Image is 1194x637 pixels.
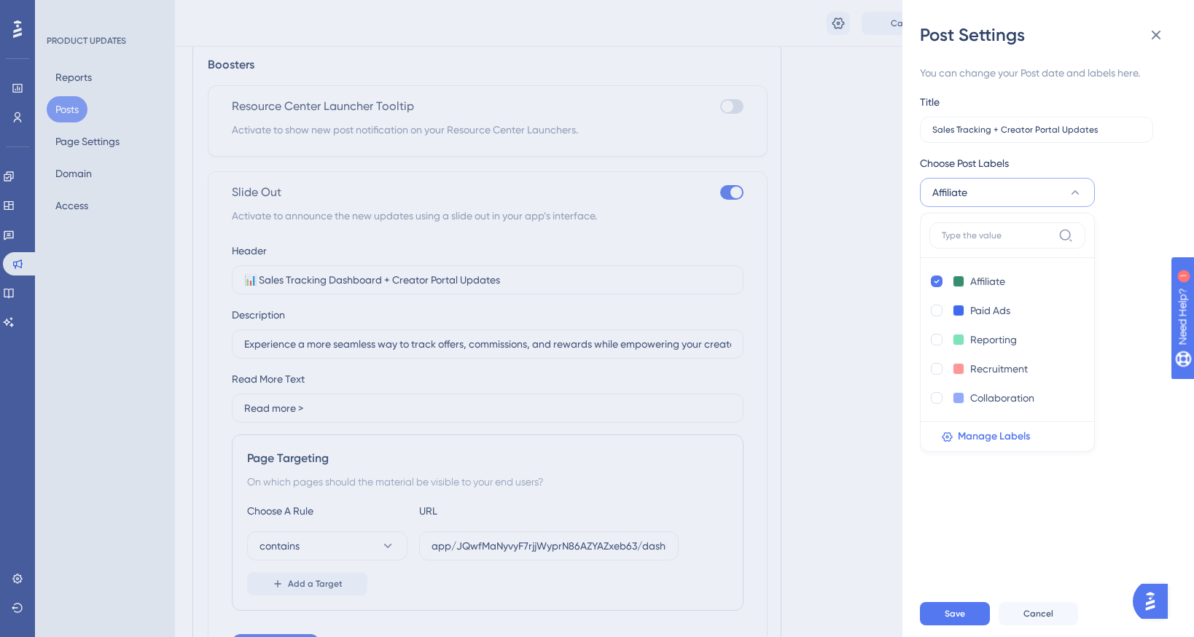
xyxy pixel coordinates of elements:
button: Save [920,602,990,625]
div: Title [920,93,940,111]
span: Manage Labels [958,428,1030,445]
div: You can change your Post date and labels here. [920,64,1165,82]
div: Post Settings [920,23,1177,47]
span: Choose Post Labels [920,155,1009,172]
button: Manage Labels [929,422,1094,451]
input: New Tag [970,273,1029,290]
iframe: UserGuiding AI Assistant Launcher [1133,579,1177,623]
input: Type the value [942,230,1053,241]
button: Cancel [999,602,1078,625]
input: New Tag [970,302,1029,319]
button: Affiliate [920,178,1095,207]
span: Cancel [1023,608,1053,620]
span: Save [945,608,965,620]
input: New Tag [970,360,1030,378]
span: Affiliate [932,184,967,201]
input: New Tag [970,389,1038,407]
span: Need Help? [34,4,91,21]
div: 1 [101,7,106,19]
input: Type the value [932,125,1141,135]
input: New Tag [970,331,1029,348]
